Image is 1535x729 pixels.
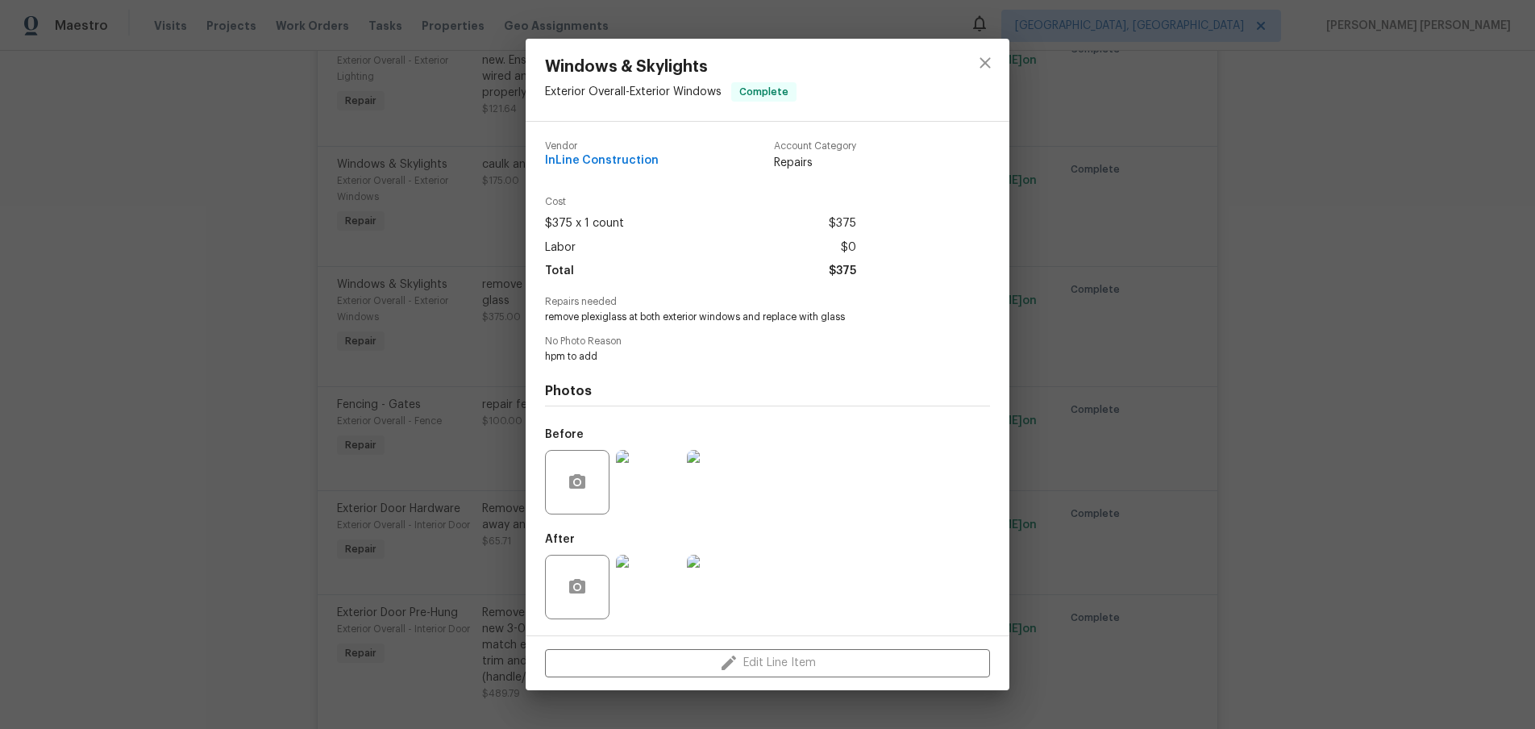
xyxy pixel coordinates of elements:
[545,86,722,98] span: Exterior Overall - Exterior Windows
[545,383,990,399] h4: Photos
[545,197,856,207] span: Cost
[545,155,659,167] span: InLine Construction
[545,212,624,235] span: $375 x 1 count
[774,141,856,152] span: Account Category
[841,236,856,260] span: $0
[545,336,990,347] span: No Photo Reason
[966,44,1005,82] button: close
[545,141,659,152] span: Vendor
[545,429,584,440] h5: Before
[545,534,575,545] h5: After
[545,260,574,283] span: Total
[545,297,990,307] span: Repairs needed
[545,310,946,324] span: remove plexiglass at both exterior windows and replace with glass
[829,260,856,283] span: $375
[774,155,856,171] span: Repairs
[829,212,856,235] span: $375
[545,350,946,364] span: hpm to add
[545,236,576,260] span: Labor
[733,84,795,100] span: Complete
[545,58,797,76] span: Windows & Skylights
